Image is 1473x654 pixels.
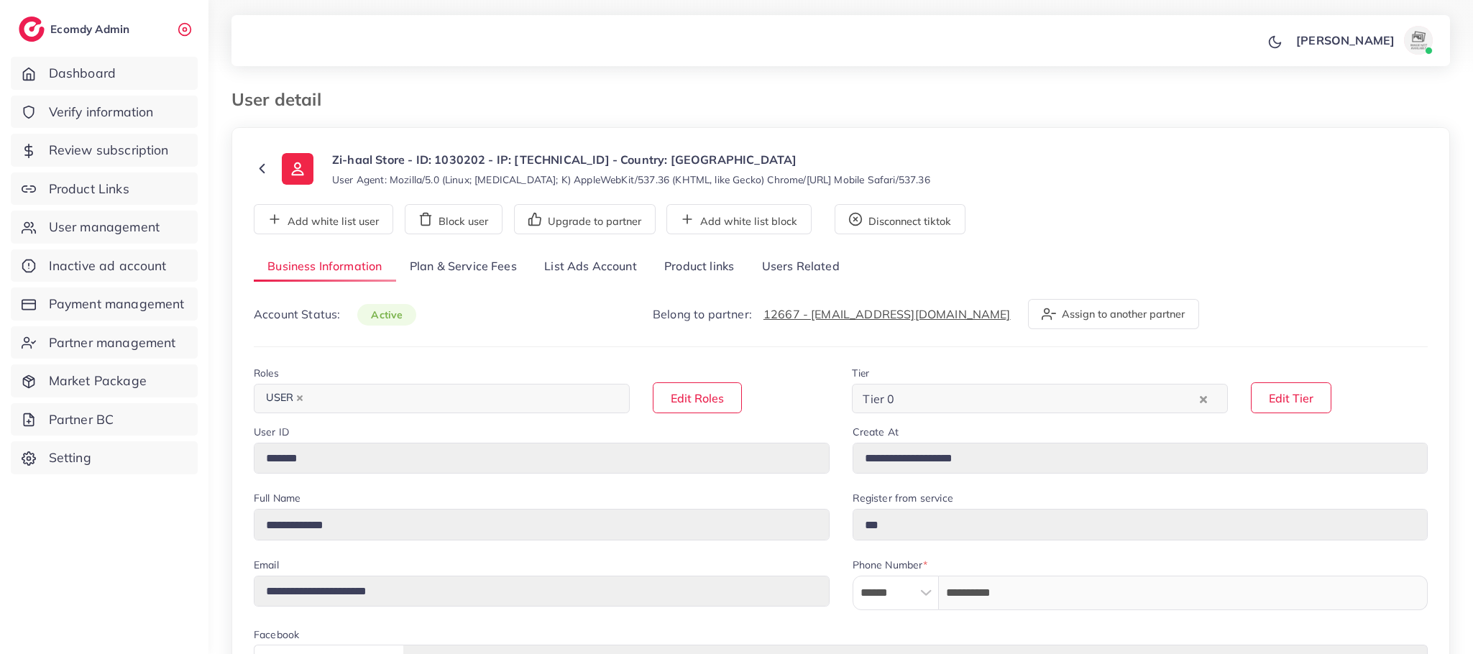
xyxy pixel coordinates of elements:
a: User management [11,211,198,244]
a: Business Information [254,252,396,282]
a: Partner management [11,326,198,359]
button: Add white list user [254,204,393,234]
span: Partner BC [49,410,114,429]
h2: Ecomdy Admin [50,22,133,36]
span: Partner management [49,333,176,352]
a: Verify information [11,96,198,129]
span: Verify information [49,103,154,121]
div: Search for option [852,384,1228,413]
a: logoEcomdy Admin [19,17,133,42]
label: Email [254,558,279,572]
a: Users Related [748,252,853,282]
a: Product links [651,252,748,282]
a: 12667 - [EMAIL_ADDRESS][DOMAIN_NAME] [763,307,1011,321]
a: List Ads Account [531,252,651,282]
a: [PERSON_NAME]avatar [1288,26,1438,55]
span: Dashboard [49,64,116,83]
img: ic-user-info.36bf1079.svg [282,153,313,185]
button: Add white list block [666,204,812,234]
img: logo [19,17,45,42]
span: Tier 0 [860,388,897,410]
p: [PERSON_NAME] [1296,32,1395,49]
span: Setting [49,448,91,467]
label: Facebook [254,627,299,642]
a: Inactive ad account [11,249,198,282]
a: Product Links [11,172,198,206]
span: Market Package [49,372,147,390]
button: Upgrade to partner [514,204,656,234]
a: Market Package [11,364,198,397]
button: Deselect USER [296,395,303,402]
label: Roles [254,366,279,380]
span: User management [49,218,160,236]
a: Partner BC [11,403,198,436]
span: active [357,304,416,326]
label: Phone Number [853,558,928,572]
p: Account Status: [254,305,416,323]
p: Zi-haal Store - ID: 1030202 - IP: [TECHNICAL_ID] - Country: [GEOGRAPHIC_DATA] [332,151,930,168]
p: Belong to partner: [653,305,1011,323]
small: User Agent: Mozilla/5.0 (Linux; [MEDICAL_DATA]; K) AppleWebKit/537.36 (KHTML, like Gecko) Chrome/... [332,172,930,187]
img: avatar [1404,26,1433,55]
input: Search for option [899,387,1196,410]
button: Edit Roles [653,382,742,413]
button: Block user [405,204,503,234]
span: USER [260,388,310,408]
h3: User detail [231,89,333,110]
span: Inactive ad account [49,257,167,275]
a: Dashboard [11,57,198,90]
span: Review subscription [49,141,169,160]
a: Payment management [11,287,198,321]
span: Product Links [49,180,129,198]
a: Review subscription [11,134,198,167]
button: Edit Tier [1251,382,1331,413]
label: User ID [254,425,289,439]
label: Tier [852,366,869,380]
span: Payment management [49,295,185,313]
a: Plan & Service Fees [396,252,531,282]
label: Full Name [254,491,300,505]
button: Disconnect tiktok [835,204,965,234]
input: Search for option [311,387,611,410]
button: Assign to another partner [1028,299,1199,329]
a: Setting [11,441,198,474]
label: Create At [853,425,899,439]
div: Search for option [254,384,630,413]
button: Clear Selected [1200,390,1207,407]
label: Register from service [853,491,953,505]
